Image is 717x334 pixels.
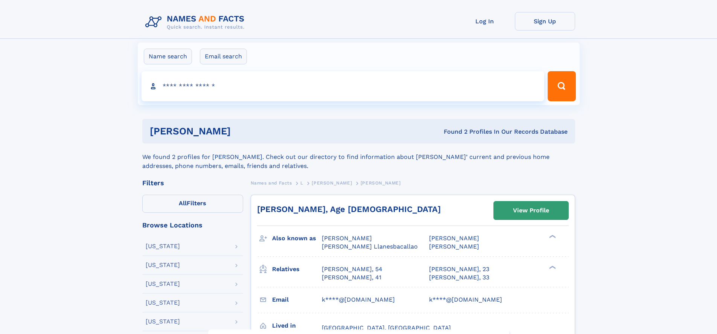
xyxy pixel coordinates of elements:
[150,127,337,136] h1: [PERSON_NAME]
[322,265,382,273] a: [PERSON_NAME], 54
[146,319,180,325] div: [US_STATE]
[429,273,489,282] a: [PERSON_NAME], 33
[272,232,322,245] h3: Also known as
[146,281,180,287] div: [US_STATE]
[251,178,292,188] a: Names and Facts
[272,293,322,306] h3: Email
[429,265,489,273] a: [PERSON_NAME], 23
[429,235,479,242] span: [PERSON_NAME]
[312,180,352,186] span: [PERSON_NAME]
[142,195,243,213] label: Filters
[429,243,479,250] span: [PERSON_NAME]
[300,180,303,186] span: L
[515,12,575,31] a: Sign Up
[142,180,243,186] div: Filters
[272,319,322,332] h3: Lived in
[300,178,303,188] a: L
[337,128,568,136] div: Found 2 Profiles In Our Records Database
[179,200,187,207] span: All
[322,235,372,242] span: [PERSON_NAME]
[142,143,575,171] div: We found 2 profiles for [PERSON_NAME]. Check out our directory to find information about [PERSON_...
[146,243,180,249] div: [US_STATE]
[146,300,180,306] div: [US_STATE]
[257,204,441,214] a: [PERSON_NAME], Age [DEMOGRAPHIC_DATA]
[142,12,251,32] img: Logo Names and Facts
[547,265,556,270] div: ❯
[146,262,180,268] div: [US_STATE]
[322,324,451,331] span: [GEOGRAPHIC_DATA], [GEOGRAPHIC_DATA]
[142,222,243,229] div: Browse Locations
[322,243,418,250] span: [PERSON_NAME] Llanesbacallao
[547,234,556,239] div: ❯
[142,71,545,101] input: search input
[513,202,549,219] div: View Profile
[312,178,352,188] a: [PERSON_NAME]
[272,263,322,276] h3: Relatives
[144,49,192,64] label: Name search
[322,273,381,282] a: [PERSON_NAME], 41
[494,201,568,220] a: View Profile
[361,180,401,186] span: [PERSON_NAME]
[200,49,247,64] label: Email search
[455,12,515,31] a: Log In
[548,71,575,101] button: Search Button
